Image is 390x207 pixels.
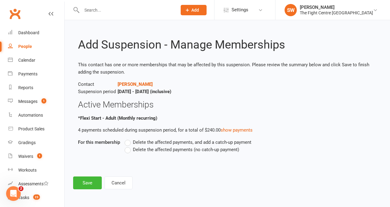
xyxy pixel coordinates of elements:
[41,98,46,103] span: 1
[105,176,133,189] button: Cancel
[300,10,373,16] div: The Fight Centre [GEOGRAPHIC_DATA]
[8,108,64,122] a: Automations
[7,6,23,21] a: Clubworx
[18,140,36,145] div: Gradings
[18,85,33,90] div: Reports
[8,95,64,108] a: Messages 1
[18,113,43,118] div: Automations
[8,81,64,95] a: Reports
[18,126,44,131] div: Product Sales
[80,6,173,14] input: Search...
[18,99,37,104] div: Messages
[18,44,32,49] div: People
[191,8,199,13] span: Add
[18,154,33,159] div: Waivers
[78,126,377,134] p: 4 payments scheduled during suspension period, for a total of $240.00
[6,186,21,201] iframe: Intercom live chat
[8,40,64,53] a: People
[8,26,64,40] a: Dashboard
[118,89,171,94] strong: [DATE] - [DATE] (inclusive)
[18,58,35,63] div: Calendar
[78,88,118,95] span: Suspension period
[78,81,118,88] span: Contact
[18,71,37,76] div: Payments
[18,30,39,35] div: Dashboard
[73,176,102,189] button: Save
[33,194,40,200] span: 23
[118,82,153,87] a: [PERSON_NAME]
[181,5,207,15] button: Add
[8,177,64,191] a: Assessments
[285,4,297,16] div: SW
[133,146,239,152] span: Delete the affected payments (no catch-up payment)
[78,100,377,110] h3: Active Memberships
[300,5,373,10] div: [PERSON_NAME]
[37,153,42,158] span: 1
[8,67,64,81] a: Payments
[78,61,377,76] p: This contact has one or more memberships that may be affected by this suspension. Please review t...
[18,195,29,200] div: Tasks
[8,122,64,136] a: Product Sales
[8,150,64,163] a: Waivers 1
[18,168,37,172] div: Workouts
[78,139,120,146] label: For this membership
[8,191,64,205] a: Tasks 23
[8,163,64,177] a: Workouts
[232,3,248,17] span: Settings
[19,186,23,191] span: 2
[221,127,253,133] a: show payments
[78,115,157,121] b: *Flexi Start - Adult (Monthly recurring)
[8,53,64,67] a: Calendar
[133,139,251,145] span: Delete the affected payments, and add a catch-up payment
[78,38,377,51] h2: Add Suspension - Manage Memberships
[18,181,48,186] div: Assessments
[8,136,64,150] a: Gradings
